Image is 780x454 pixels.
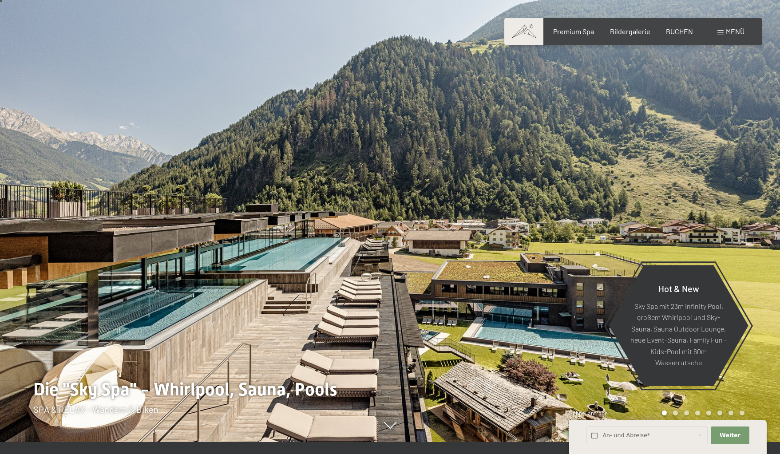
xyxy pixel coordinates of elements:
[711,426,749,445] button: Weiter
[666,27,693,36] a: BUCHEN
[726,27,744,36] span: Menü
[569,410,608,417] span: Schnellanfrage
[553,27,594,36] a: Premium Spa
[608,265,749,387] a: Hot & New Sky Spa mit 23m Infinity Pool, großem Whirlpool und Sky-Sauna, Sauna Outdoor Lounge, ne...
[720,431,740,439] span: Weiter
[630,300,727,368] p: Sky Spa mit 23m Infinity Pool, großem Whirlpool und Sky-Sauna, Sauna Outdoor Lounge, neue Event-S...
[658,283,699,293] span: Hot & New
[610,27,650,36] a: Bildergalerie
